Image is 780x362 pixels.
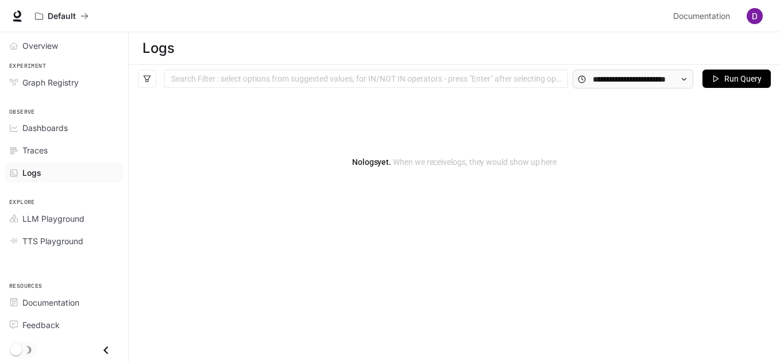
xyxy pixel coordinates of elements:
span: Documentation [22,296,79,309]
a: LLM Playground [5,209,123,229]
span: Logs [22,167,41,179]
span: Traces [22,144,48,156]
span: Dark mode toggle [10,343,22,356]
a: TTS Playground [5,231,123,251]
a: Overview [5,36,123,56]
a: Logs [5,163,123,183]
span: Graph Registry [22,76,79,88]
span: Feedback [22,319,60,331]
button: User avatar [743,5,766,28]
img: User avatar [747,8,763,24]
h1: Logs [142,37,174,60]
button: All workspaces [30,5,94,28]
p: Default [48,11,76,21]
button: filter [138,70,156,88]
a: Traces [5,140,123,160]
span: Run Query [724,72,762,85]
span: When we receive logs , they would show up here [391,157,557,167]
span: LLM Playground [22,213,84,225]
button: Run Query [702,70,771,88]
a: Graph Registry [5,72,123,93]
a: Documentation [5,292,123,313]
span: filter [143,75,151,83]
span: Dashboards [22,122,68,134]
span: Overview [22,40,58,52]
a: Documentation [669,5,739,28]
span: Documentation [673,9,730,24]
a: Feedback [5,315,123,335]
a: Dashboards [5,118,123,138]
article: No logs yet. [352,156,557,168]
span: TTS Playground [22,235,83,247]
button: Close drawer [93,338,119,362]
